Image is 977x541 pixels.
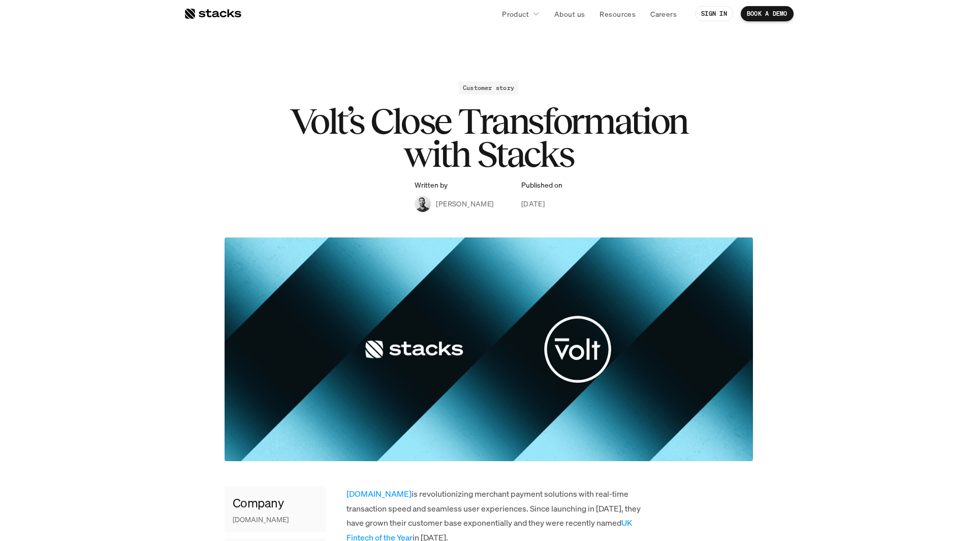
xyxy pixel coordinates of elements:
p: Published on [521,181,562,190]
a: [DOMAIN_NAME] [346,488,412,499]
a: Careers [644,5,683,23]
p: Written by [415,181,448,190]
p: Careers [650,9,677,19]
a: Resources [593,5,642,23]
p: [DOMAIN_NAME] [233,516,289,524]
p: About us [554,9,585,19]
p: [PERSON_NAME] [436,198,493,209]
p: BOOK A DEMO [747,10,787,17]
p: Product [502,9,529,19]
p: SIGN IN [701,10,727,17]
h4: Company [233,495,284,512]
p: [DATE] [521,198,545,209]
a: BOOK A DEMO [741,6,794,21]
a: Privacy Policy [120,194,165,201]
p: Resources [600,9,636,19]
a: About us [548,5,591,23]
a: SIGN IN [695,6,733,21]
h2: Customer story [463,84,514,92]
h1: Volt’s Close Transformation with Stacks [286,105,692,171]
